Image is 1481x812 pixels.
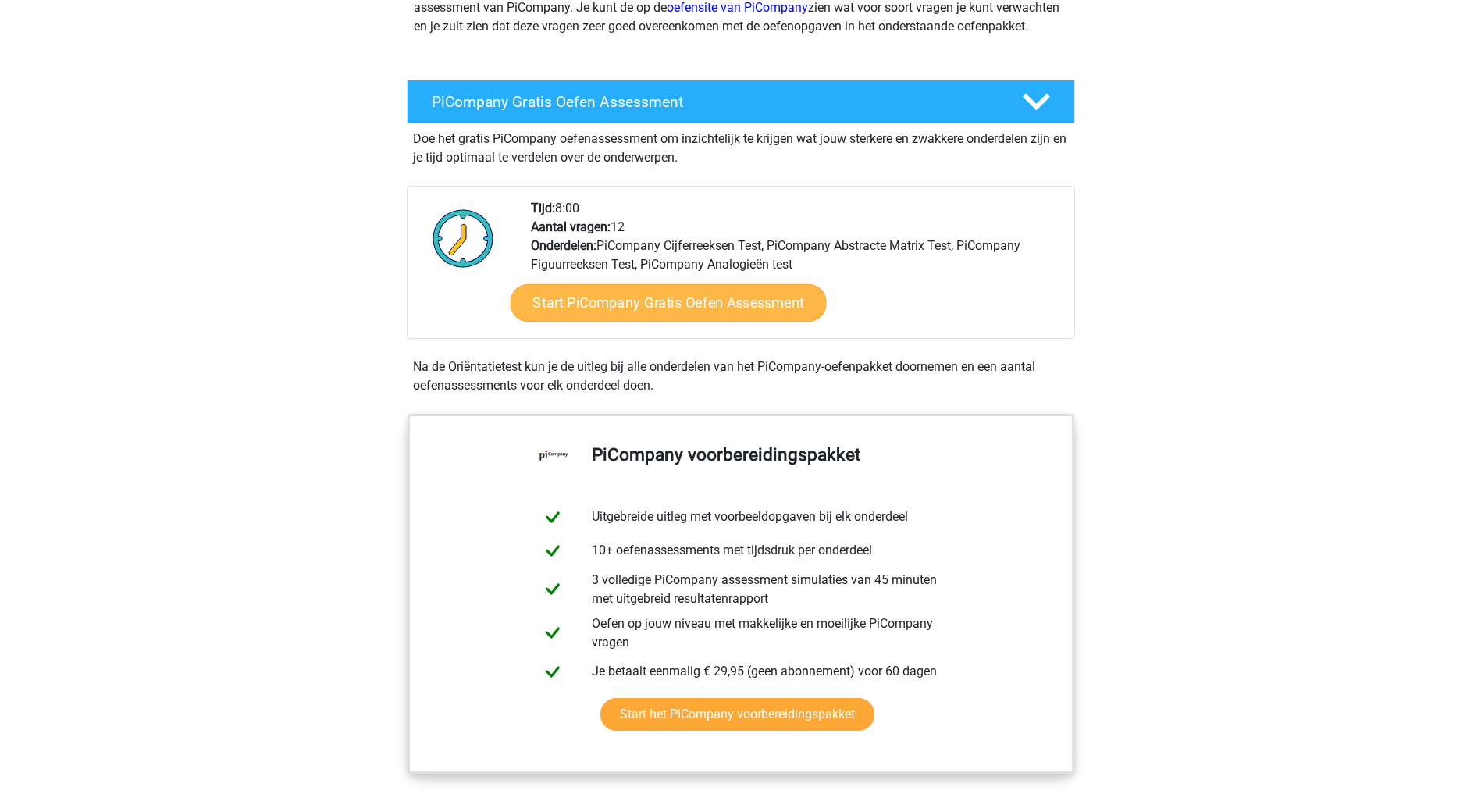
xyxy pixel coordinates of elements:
a: PiCompany Gratis Oefen Assessment [401,80,1081,123]
div: Doe het gratis PiCompany oefenassessment om inzichtelijk te krijgen wat jouw sterkere en zwakkere... [407,123,1075,167]
div: Na de Oriëntatietest kun je de uitleg bij alle onderdelen van het PiCompany-oefenpakket doornemen... [407,358,1075,395]
h4: PiCompany Gratis Oefen Assessment [432,93,997,111]
a: Start het PiCompany voorbereidingspakket [600,698,874,731]
b: Tijd: [531,201,555,215]
b: Aantal vragen: [531,219,611,234]
div: 8:00 12 PiCompany Cijferreeksen Test, PiCompany Abstracte Matrix Test, PiCompany Figuurreeksen Te... [519,199,1073,338]
b: Onderdelen: [531,238,596,253]
img: Klok [424,199,503,277]
a: Start PiCompany Gratis Oefen Assessment [510,284,826,322]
